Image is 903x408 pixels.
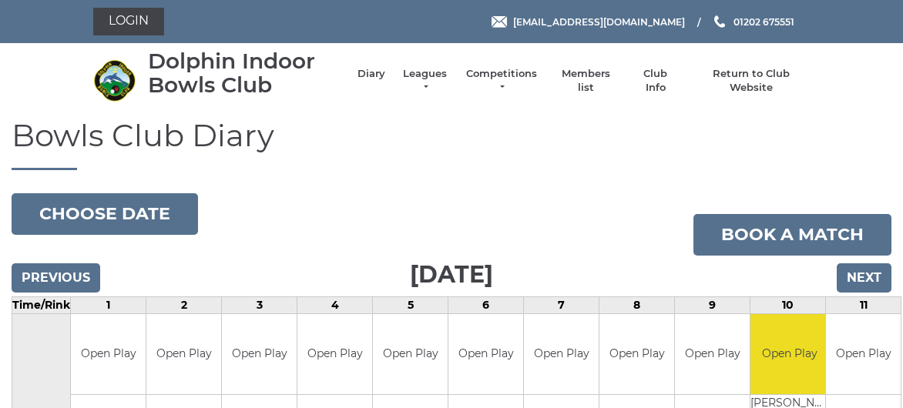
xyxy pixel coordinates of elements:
[222,314,297,395] td: Open Play
[633,67,678,95] a: Club Info
[12,296,71,313] td: Time/Rink
[297,314,372,395] td: Open Play
[146,314,221,395] td: Open Play
[599,296,675,313] td: 8
[733,15,794,27] span: 01202 675551
[675,296,750,313] td: 9
[492,16,507,28] img: Email
[71,314,146,395] td: Open Play
[712,15,794,29] a: Phone us 01202 675551
[373,296,448,313] td: 5
[714,15,725,28] img: Phone us
[373,314,448,395] td: Open Play
[401,67,449,95] a: Leagues
[12,193,198,235] button: Choose date
[358,67,385,81] a: Diary
[465,67,539,95] a: Competitions
[492,15,685,29] a: Email [EMAIL_ADDRESS][DOMAIN_NAME]
[693,67,810,95] a: Return to Club Website
[513,15,685,27] span: [EMAIL_ADDRESS][DOMAIN_NAME]
[693,214,891,256] a: Book a match
[826,296,901,313] td: 11
[750,296,826,313] td: 10
[71,296,146,313] td: 1
[524,296,599,313] td: 7
[675,314,750,395] td: Open Play
[837,263,891,293] input: Next
[448,314,523,395] td: Open Play
[750,314,828,395] td: Open Play
[553,67,617,95] a: Members list
[448,296,524,313] td: 6
[93,59,136,102] img: Dolphin Indoor Bowls Club
[146,296,222,313] td: 2
[93,8,164,35] a: Login
[826,314,901,395] td: Open Play
[297,296,373,313] td: 4
[148,49,342,97] div: Dolphin Indoor Bowls Club
[222,296,297,313] td: 3
[524,314,599,395] td: Open Play
[599,314,674,395] td: Open Play
[12,263,100,293] input: Previous
[12,119,891,170] h1: Bowls Club Diary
